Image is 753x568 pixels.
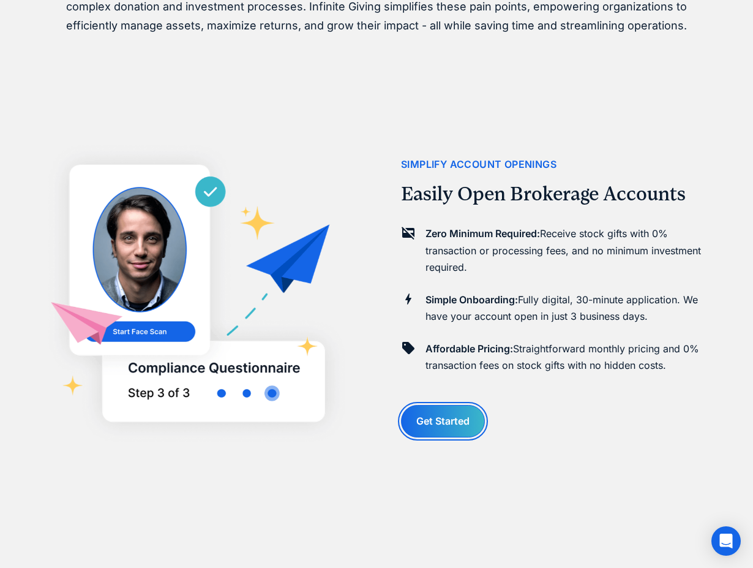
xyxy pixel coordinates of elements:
div: Open Intercom Messenger [711,526,741,556]
strong: Zero Minimum Required: [425,227,540,240]
p: Fully digital, 30-minute application. We have your account open in just 3 business days. [425,292,716,325]
strong: Affordable Pricing: [425,343,513,355]
div: simplify account openings [401,156,556,173]
p: Receive stock gifts with 0% transaction or processing fees, and no minimum investment required. [425,225,716,276]
strong: Simple Onboarding: [425,293,518,306]
p: Straightforward monthly pricing and 0% transaction fees on stock gifts with no hidden costs. [425,341,716,374]
a: Get Started [401,405,485,437]
h2: Easily Open Brokerage Accounts [401,183,686,206]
